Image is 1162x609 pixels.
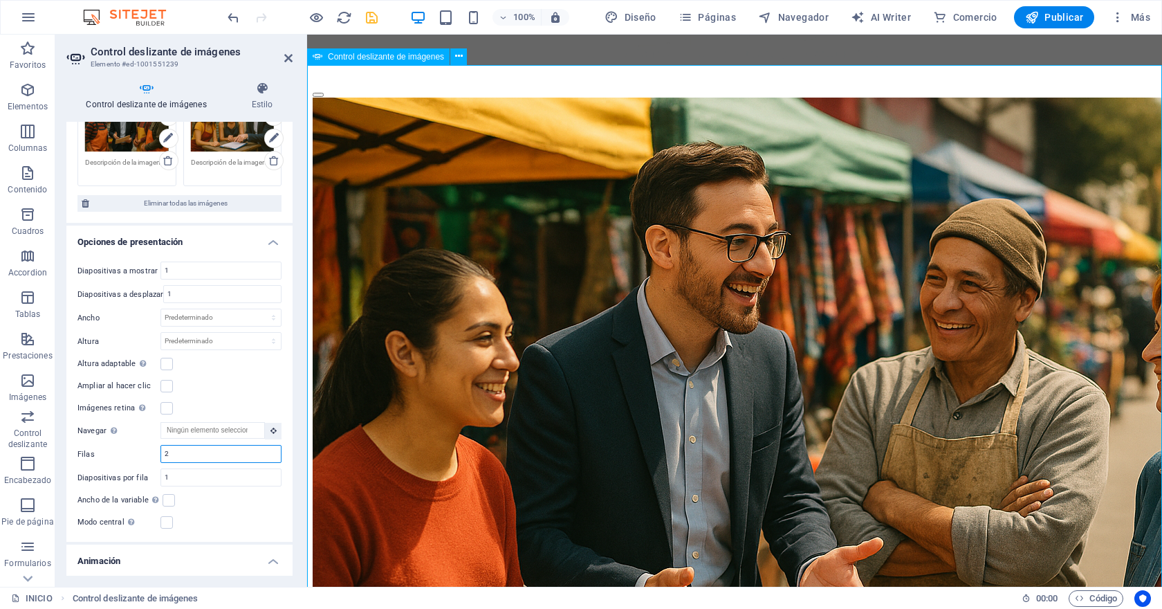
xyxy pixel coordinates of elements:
i: Deshacer: Cambiar recuento de filas (Ctrl+Z) [225,10,241,26]
span: AI Writer [851,10,911,24]
span: Control deslizante de imágenes [328,53,444,61]
p: Encabezado [4,475,51,486]
label: Modo central [77,514,160,531]
span: Páginas [679,10,736,24]
button: Comercio [928,6,1003,28]
button: Código [1069,590,1123,607]
span: Haz clic para seleccionar y doble clic para editar [73,590,199,607]
label: Diapositivas por fila [77,474,160,482]
h2: Control deslizante de imágenes [91,46,293,58]
span: : [1046,593,1048,603]
h4: Opciones de presentación [66,226,293,251]
button: Más [1105,6,1156,28]
span: Publicar [1025,10,1084,24]
label: Filas [77,451,160,458]
p: Cuadros [12,226,44,237]
h4: Control deslizante de imágenes [66,82,232,111]
span: Código [1075,590,1117,607]
h3: Elemento #ed-1001551239 [91,58,265,71]
p: Contenido [8,184,47,195]
label: Navegar [77,423,160,439]
label: Altura [77,338,160,345]
i: Al redimensionar, ajustar el nivel de zoom automáticamente para ajustarse al dispositivo elegido. [549,11,562,24]
label: Diapositivas a mostrar [77,267,160,275]
label: Ampliar al hacer clic [77,378,160,394]
button: Diseño [599,6,662,28]
p: Imágenes [9,392,46,403]
label: Diapositivas a desplazar [77,291,163,298]
nav: breadcrumb [73,590,199,607]
p: Columnas [8,143,48,154]
div: Diseño (Ctrl+Alt+Y) [599,6,662,28]
p: Prestaciones [3,350,52,361]
button: undo [225,9,241,26]
label: Altura adaptable [77,356,160,372]
span: Eliminar todas las imágenes [93,195,277,212]
input: Ningún elemento seleccionado [160,422,265,439]
p: Pie de página [1,516,53,527]
h4: Animación [66,545,293,570]
div: 20250721_1911_AsesoriaPesqueraChilena_simple_compose_01k0qm11agfek8kyh5mcw4p0xh-T39Z9zDxvJ7laMz8g... [85,96,169,152]
p: Tablas [15,309,41,320]
span: Diseño [605,10,656,24]
button: Usercentrics [1134,590,1151,607]
img: Editor Logo [80,9,183,26]
i: Volver a cargar página [336,10,352,26]
h6: 100% [513,9,535,26]
span: Comercio [933,10,997,24]
i: Guardar (Ctrl+S) [364,10,380,26]
button: save [363,9,380,26]
button: AI Writer [845,6,916,28]
h6: Tiempo de la sesión [1022,590,1058,607]
h4: Estilo [232,82,293,111]
div: 20250721_1907_ApoyoaEmprendedores_simple_compose_01k0qkrrkafen9wwqsarev1afm-Lg6_KUnPYDj8XFpVTmYHN... [191,96,275,152]
span: Navegador [758,10,829,24]
p: Formularios [4,558,50,569]
p: Favoritos [10,60,46,71]
button: reload [335,9,352,26]
p: Accordion [8,267,47,278]
button: 100% [492,9,542,26]
label: Ancho de la variable [77,492,163,509]
a: Haz clic para cancelar la selección y doble clic para abrir páginas [11,590,53,607]
button: Navegador [753,6,834,28]
button: Haz clic para salir del modo de previsualización y seguir editando [308,9,324,26]
span: Más [1111,10,1150,24]
button: Páginas [673,6,741,28]
label: Imágenes retina [77,400,160,417]
label: Ancho [77,314,160,322]
span: 00 00 [1036,590,1058,607]
button: Eliminar todas las imágenes [77,195,282,212]
button: Publicar [1014,6,1095,28]
p: Elementos [8,101,48,112]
